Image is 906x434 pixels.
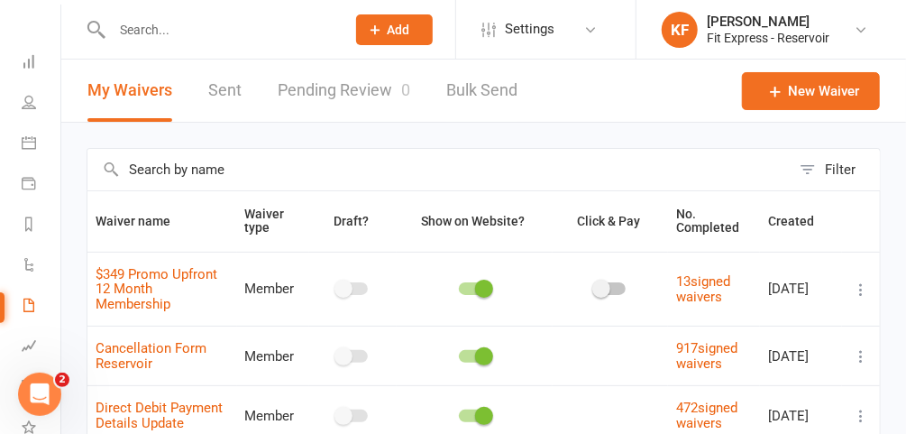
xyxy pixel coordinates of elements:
td: [DATE] [760,252,842,327]
div: Filter [825,159,856,180]
button: Add [356,14,433,45]
button: Created [768,210,834,232]
th: Waiver type [237,191,309,252]
a: Sent [208,60,242,122]
a: New Waiver [742,72,880,110]
a: Payments [22,165,62,206]
a: $349 Promo Upfront 12 Month Membership [96,266,217,312]
button: Waiver name [96,210,190,232]
span: Draft? [334,214,369,228]
button: Show on Website? [405,210,545,232]
div: KF [662,12,698,48]
a: 13signed waivers [676,273,730,305]
a: Pending Review0 [278,60,410,122]
a: 917signed waivers [676,340,737,372]
span: Add [388,23,410,37]
a: People [22,84,62,125]
span: Show on Website? [421,214,525,228]
div: [PERSON_NAME] [707,14,829,30]
span: Settings [505,9,554,50]
span: Created [768,214,834,228]
iframe: Intercom live chat [18,373,61,416]
div: Fit Express - Reservoir [707,30,829,46]
th: No. Completed [668,191,760,252]
a: Direct Debit Payment Details Update [96,400,223,431]
span: Waiver name [96,214,190,228]
span: 2 [55,373,69,387]
a: 472signed waivers [676,400,737,431]
button: Filter [791,149,880,190]
td: [DATE] [760,326,842,385]
td: Member [237,326,309,385]
a: Calendar [22,125,62,165]
input: Search by name [87,149,791,190]
a: Assessments [22,328,62,368]
button: Click & Pay [561,210,660,232]
span: Click & Pay [577,214,640,228]
button: Draft? [317,210,389,232]
input: Search... [106,17,333,42]
span: 0 [401,80,410,99]
a: Cancellation Form Reservoir [96,340,206,372]
a: Dashboard [22,43,62,84]
button: My Waivers [87,60,172,122]
td: Member [237,252,309,327]
a: Bulk Send [446,60,517,122]
a: Reports [22,206,62,246]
